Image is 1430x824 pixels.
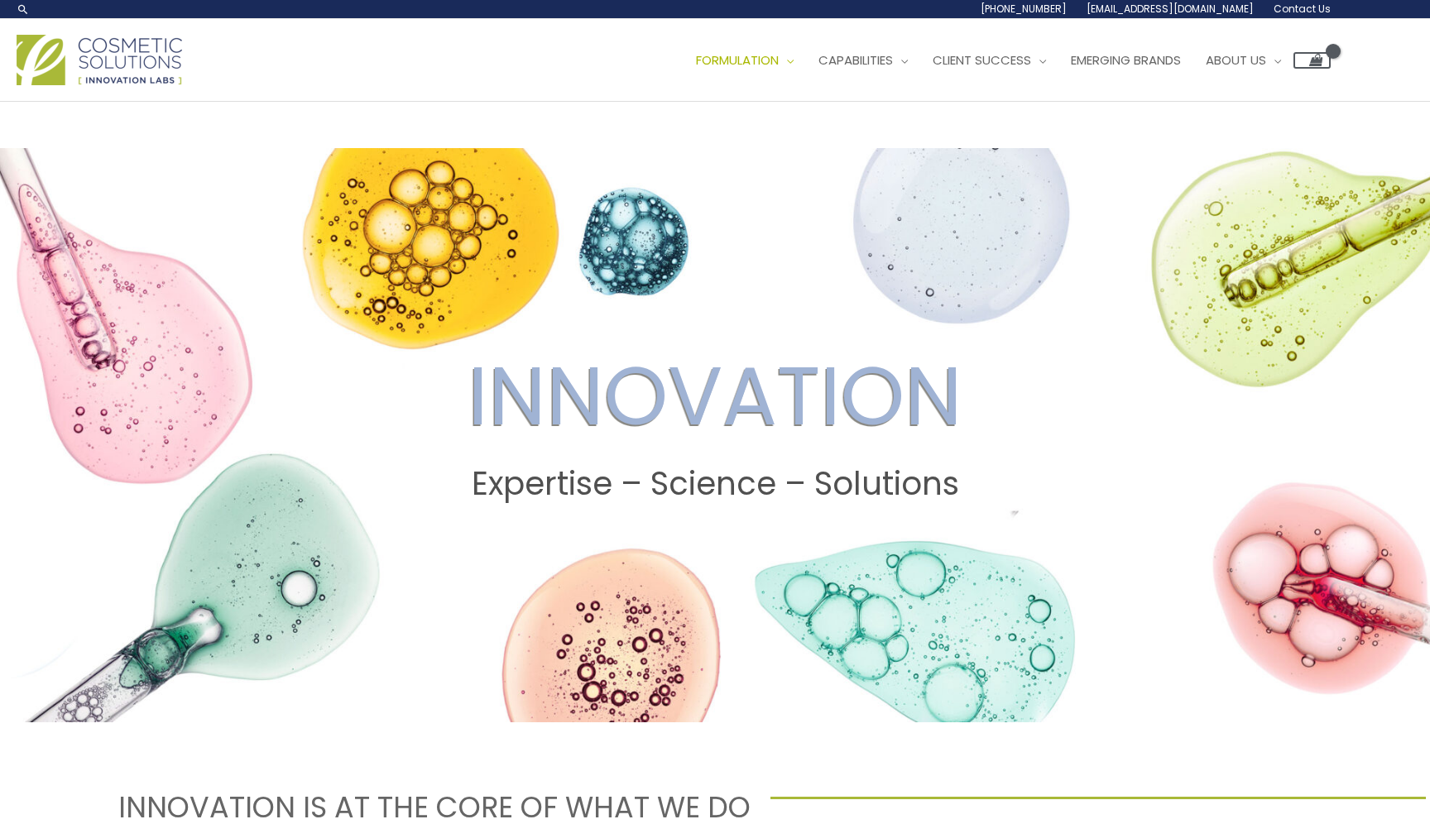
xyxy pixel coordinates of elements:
img: Cosmetic Solutions Logo [17,35,182,85]
span: [PHONE_NUMBER] [981,2,1067,16]
span: Client Success [933,51,1031,69]
a: Emerging Brands [1058,36,1193,85]
a: Formulation [684,36,806,85]
a: Client Success [920,36,1058,85]
span: Emerging Brands [1071,51,1181,69]
nav: Site Navigation [671,36,1331,85]
span: [EMAIL_ADDRESS][DOMAIN_NAME] [1087,2,1254,16]
a: About Us [1193,36,1293,85]
a: Search icon link [17,2,30,16]
h2: INNOVATION [16,347,1414,445]
span: About Us [1206,51,1266,69]
span: Capabilities [818,51,893,69]
h2: Expertise – Science – Solutions [16,465,1414,503]
a: View Shopping Cart, empty [1293,52,1331,69]
span: Contact Us [1274,2,1331,16]
span: Formulation [696,51,779,69]
a: Capabilities [806,36,920,85]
